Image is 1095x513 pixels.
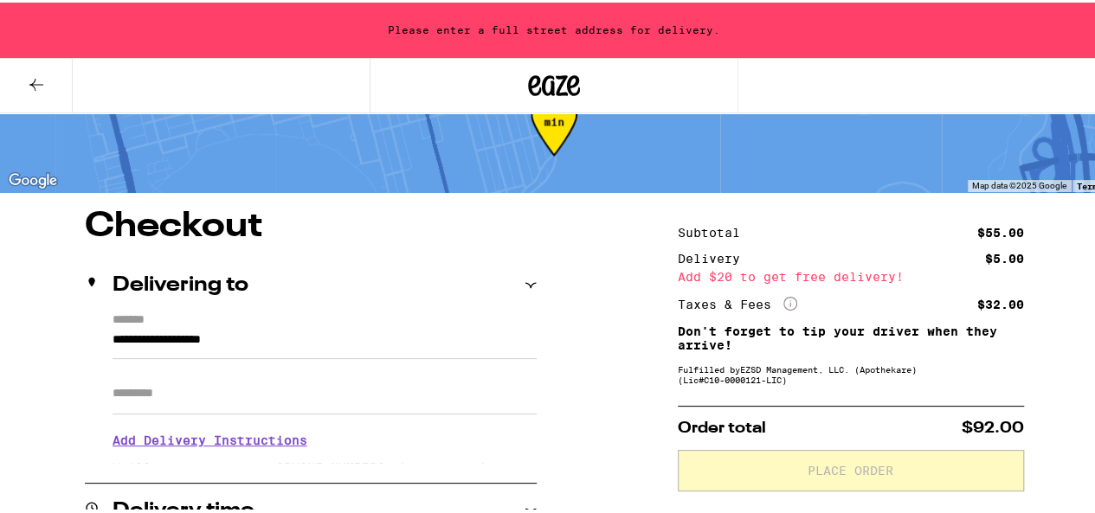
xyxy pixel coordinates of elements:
div: Fulfilled by EZSD Management, LLC. (Apothekare) (Lic# C10-0000121-LIC ) [678,362,1024,382]
button: Place Order [678,447,1024,489]
a: Open this area in Google Maps (opens a new window) [4,167,61,189]
h3: Add Delivery Instructions [113,418,537,458]
div: Subtotal [678,224,752,236]
span: $92.00 [962,418,1024,433]
img: Google [4,167,61,189]
span: Order total [678,418,766,433]
div: Taxes & Fees [678,294,797,310]
div: $32.00 [977,296,1024,308]
span: Place Order [808,462,893,474]
span: Map data ©2025 Google [972,178,1066,188]
div: $55.00 [977,224,1024,236]
p: Don't forget to tip your driver when they arrive! [678,322,1024,349]
div: $5.00 [985,250,1024,262]
p: We'll contact you at [PHONE_NUMBER] when we arrive [113,458,537,471]
div: Add $20 to get free delivery! [678,268,1024,280]
div: 46-112 min [531,102,577,167]
div: Delivery [678,250,752,262]
h1: Checkout [85,207,537,241]
h2: Delivering to [113,273,248,293]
